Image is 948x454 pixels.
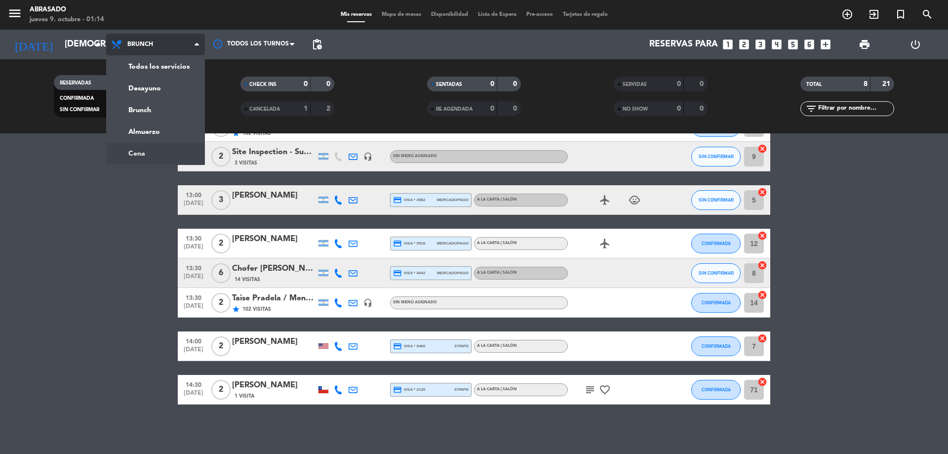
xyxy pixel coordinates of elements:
[702,241,731,246] span: CONFIRMADA
[699,270,734,276] span: SIN CONFIRMAR
[127,41,153,48] span: Brunch
[757,377,767,387] i: cancel
[757,144,767,154] i: cancel
[868,8,880,20] i: exit_to_app
[235,392,254,400] span: 1 Visita
[326,105,332,112] strong: 2
[599,238,611,249] i: airplanemode_active
[107,56,204,78] a: Todos los servicios
[393,239,425,248] span: visa * 5518
[649,40,718,49] span: Reservas para
[393,269,425,278] span: visa * 4042
[805,103,817,115] i: filter_list
[921,8,933,20] i: search
[895,8,907,20] i: turned_in_not
[521,12,558,17] span: Pre-acceso
[691,147,741,166] button: SIN CONFIRMAR
[437,197,469,203] span: mercadopago
[107,99,204,121] a: Brunch
[107,143,204,165] a: Cena
[393,342,425,351] span: visa * 9400
[326,81,332,87] strong: 0
[181,273,206,285] span: [DATE]
[477,344,517,348] span: A la carta | Salón
[700,81,706,87] strong: 0
[477,271,517,275] span: A la carta | Salón
[235,159,257,167] span: 3 Visitas
[92,39,104,50] i: arrow_drop_down
[30,5,104,15] div: Abrasado
[623,107,648,112] span: NO SHOW
[454,343,469,349] span: stripe
[232,189,316,202] div: [PERSON_NAME]
[691,190,741,210] button: SIN CONFIRMAR
[702,343,731,349] span: CONFIRMADA
[757,290,767,300] i: cancel
[181,303,206,314] span: [DATE]
[377,12,426,17] span: Mapa de mesas
[473,12,521,17] span: Lista de Espera
[181,262,206,273] span: 13:30
[311,39,323,50] span: pending_actions
[770,38,783,51] i: looks_4
[242,129,271,137] span: 102 Visitas
[558,12,613,17] span: Tarjetas de regalo
[393,269,402,278] i: credit_card
[211,234,231,253] span: 2
[107,121,204,143] a: Almuerzo
[754,38,767,51] i: looks_3
[859,39,870,50] span: print
[7,6,22,24] button: menu
[393,385,425,394] span: visa * 2135
[181,390,206,401] span: [DATE]
[211,147,231,166] span: 2
[699,197,734,203] span: SIN CONFIRMAR
[691,336,741,356] button: CONFIRMADA
[60,81,91,85] span: RESERVADAS
[393,154,437,158] span: Sin menú asignado
[757,187,767,197] i: cancel
[629,194,640,206] i: child_care
[393,300,437,304] span: Sin menú asignado
[819,38,832,51] i: add_box
[181,378,206,390] span: 14:30
[232,305,240,313] i: star
[806,82,822,87] span: TOTAL
[363,298,372,307] i: headset_mic
[60,96,94,101] span: CONFIRMADA
[249,82,276,87] span: CHECK INS
[803,38,816,51] i: looks_6
[691,293,741,313] button: CONFIRMADA
[513,81,519,87] strong: 0
[738,38,750,51] i: looks_two
[107,78,204,99] a: Desayuno
[232,379,316,392] div: [PERSON_NAME]
[211,263,231,283] span: 6
[677,105,681,112] strong: 0
[7,34,60,55] i: [DATE]
[436,107,473,112] span: RE AGENDADA
[757,333,767,343] i: cancel
[235,276,260,284] span: 14 Visitas
[181,189,206,200] span: 13:00
[864,81,868,87] strong: 8
[211,293,231,313] span: 2
[232,233,316,246] div: [PERSON_NAME]
[882,81,892,87] strong: 21
[393,196,425,205] span: visa * 4582
[181,346,206,358] span: [DATE]
[841,8,853,20] i: add_circle_outline
[437,240,469,247] span: mercadopago
[232,335,316,348] div: [PERSON_NAME]
[490,105,494,112] strong: 0
[232,129,240,137] i: star
[181,244,206,255] span: [DATE]
[691,263,741,283] button: SIN CONFIRMAR
[60,107,99,112] span: SIN CONFIRMAR
[584,384,596,396] i: subject
[336,12,377,17] span: Mis reservas
[181,232,206,244] span: 13:30
[304,81,308,87] strong: 0
[437,270,469,276] span: mercadopago
[30,15,104,25] div: jueves 9. octubre - 01:14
